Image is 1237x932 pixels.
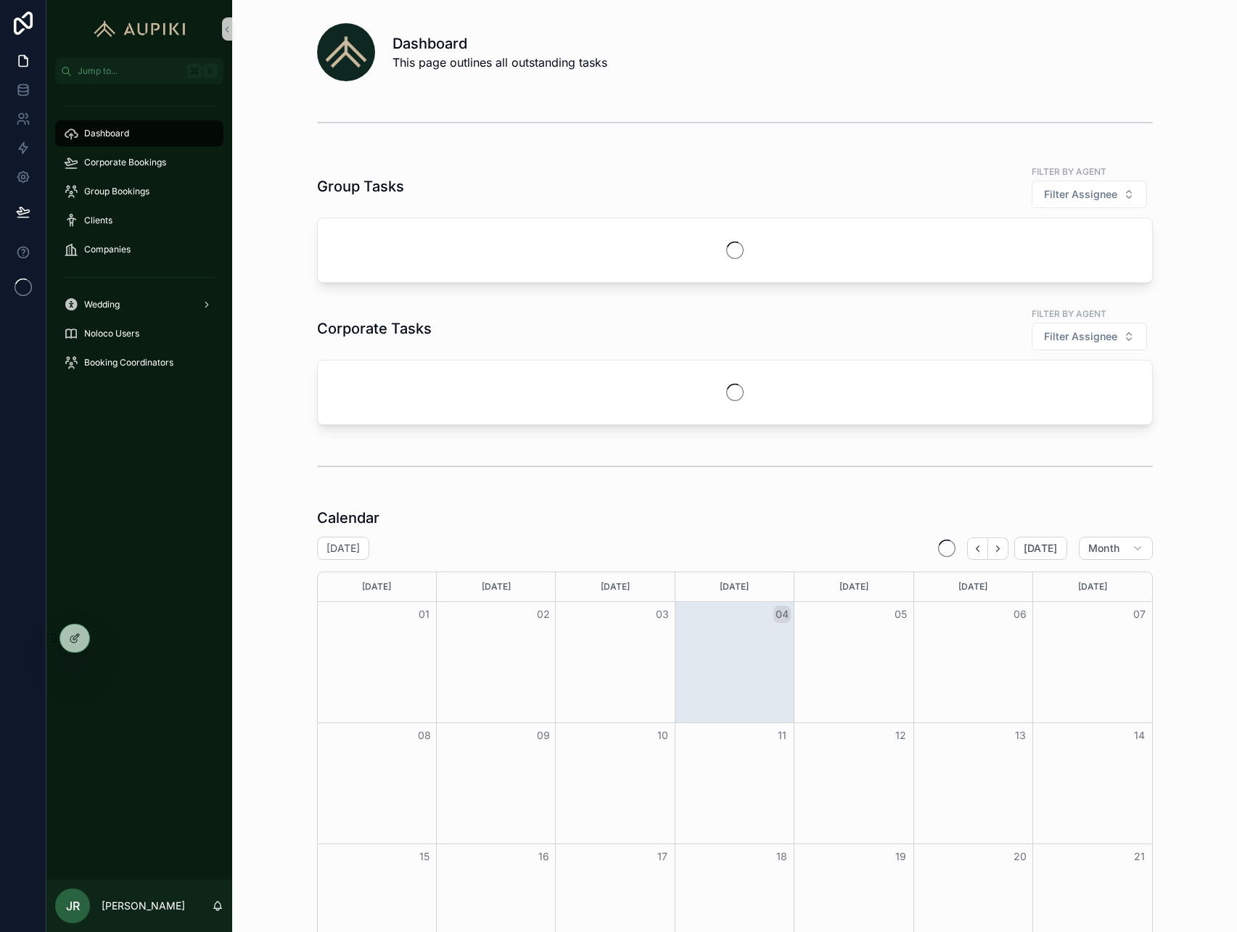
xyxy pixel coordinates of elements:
[84,299,120,310] span: Wedding
[317,176,404,197] h1: Group Tasks
[55,207,223,234] a: Clients
[535,848,552,865] button: 16
[326,541,360,556] h2: [DATE]
[773,727,791,744] button: 11
[55,350,223,376] a: Booking Coordinators
[1014,537,1067,560] button: [DATE]
[654,848,671,865] button: 17
[84,215,112,226] span: Clients
[678,572,792,601] div: [DATE]
[84,128,129,139] span: Dashboard
[205,65,216,77] span: K
[1011,848,1029,865] button: 20
[46,84,232,395] div: scrollable content
[1130,727,1148,744] button: 14
[416,727,433,744] button: 08
[1044,187,1117,202] span: Filter Assignee
[654,727,671,744] button: 10
[55,120,223,147] a: Dashboard
[773,848,791,865] button: 18
[535,727,552,744] button: 09
[55,321,223,347] a: Noloco Users
[1130,848,1148,865] button: 21
[773,606,791,623] button: 04
[988,537,1008,560] button: Next
[1088,542,1120,555] span: Month
[1011,606,1029,623] button: 06
[1032,165,1106,178] label: Filter by agent
[1032,307,1106,320] label: Filter by agent
[55,178,223,205] a: Group Bookings
[416,848,433,865] button: 15
[654,606,671,623] button: 03
[78,65,181,77] span: Jump to...
[55,236,223,263] a: Companies
[1035,572,1149,601] div: [DATE]
[1024,542,1058,555] span: [DATE]
[416,606,433,623] button: 01
[892,848,910,865] button: 19
[439,572,553,601] div: [DATE]
[87,17,192,41] img: App logo
[84,157,166,168] span: Corporate Bookings
[892,606,910,623] button: 05
[317,508,379,528] h1: Calendar
[55,58,223,84] button: Jump to...K
[320,572,434,601] div: [DATE]
[1130,606,1148,623] button: 07
[55,292,223,318] a: Wedding
[1032,323,1147,350] button: Select Button
[55,149,223,176] a: Corporate Bookings
[892,727,910,744] button: 12
[967,537,988,560] button: Back
[1079,537,1153,560] button: Month
[84,357,173,368] span: Booking Coordinators
[558,572,672,601] div: [DATE]
[1011,727,1029,744] button: 13
[393,33,607,54] h1: Dashboard
[102,899,185,913] p: [PERSON_NAME]
[84,244,131,255] span: Companies
[916,572,1030,601] div: [DATE]
[66,897,80,915] span: JR
[84,186,149,197] span: Group Bookings
[393,54,607,71] span: This page outlines all outstanding tasks
[1044,329,1117,344] span: Filter Assignee
[317,318,432,339] h1: Corporate Tasks
[84,328,139,339] span: Noloco Users
[797,572,911,601] div: [DATE]
[1032,181,1147,208] button: Select Button
[535,606,552,623] button: 02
